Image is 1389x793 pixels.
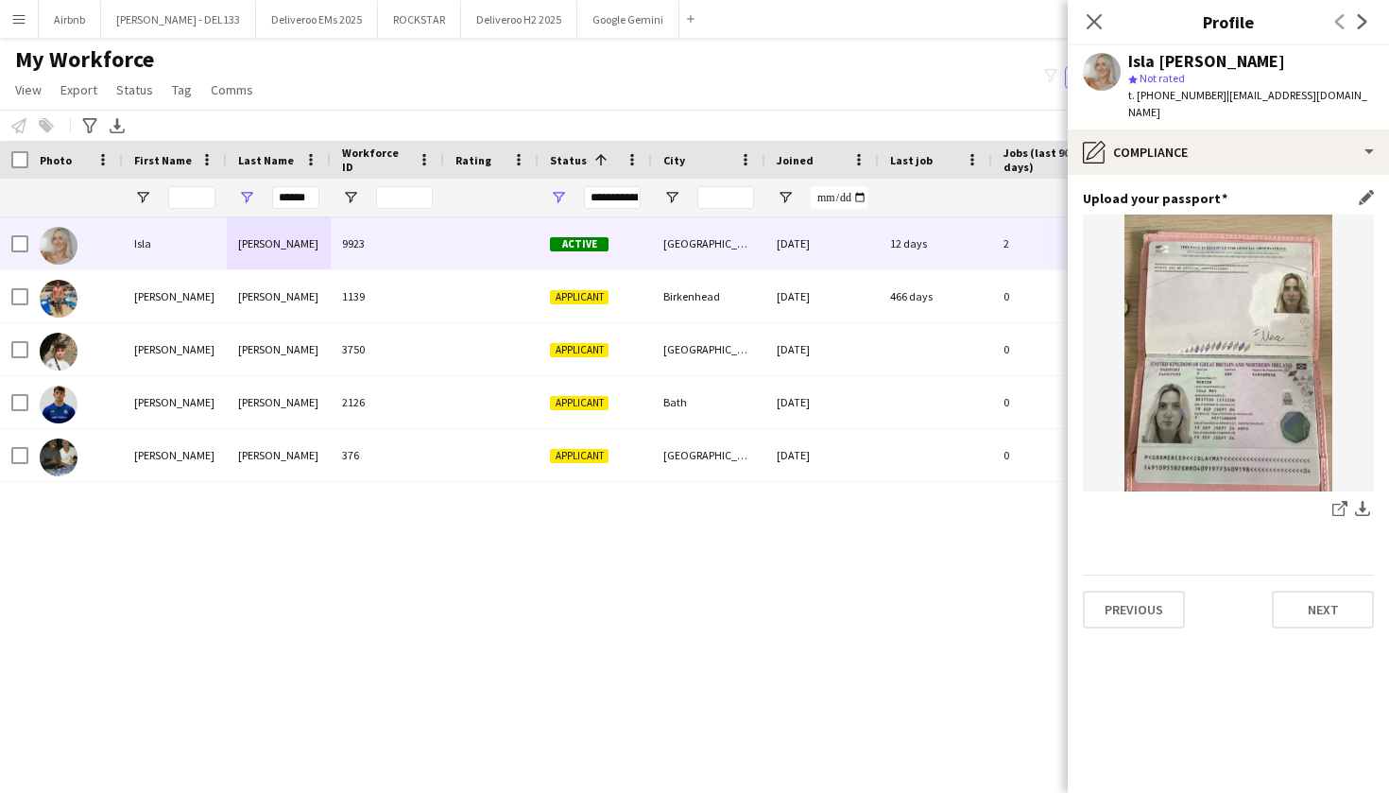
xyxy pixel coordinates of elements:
[40,386,77,423] img: Sam Mercer
[765,376,879,428] div: [DATE]
[211,81,253,98] span: Comms
[652,429,765,481] div: [GEOGRAPHIC_DATA]
[765,429,879,481] div: [DATE]
[60,81,97,98] span: Export
[811,186,867,209] input: Joined Filter Input
[1083,190,1227,207] h3: Upload your passport
[123,270,227,322] div: [PERSON_NAME]
[1083,591,1185,629] button: Previous
[331,376,444,428] div: 2126
[331,429,444,481] div: 376
[40,280,77,318] img: Cameron Mercer
[992,270,1115,322] div: 0
[168,186,215,209] input: First Name Filter Input
[203,78,261,102] a: Comms
[1272,591,1374,629] button: Next
[879,217,992,269] div: 12 days
[106,114,129,137] app-action-btn: Export XLSX
[123,217,227,269] div: Isla
[663,189,680,206] button: Open Filter Menu
[164,78,199,102] a: Tag
[378,1,461,38] button: ROCKSTAR
[550,237,609,251] span: Active
[652,217,765,269] div: [GEOGRAPHIC_DATA]
[652,270,765,322] div: Birkenhead
[53,78,105,102] a: Export
[1083,215,1374,491] img: image.jpg
[765,323,879,375] div: [DATE]
[550,449,609,463] span: Applicant
[1128,53,1285,70] div: Isla [PERSON_NAME]
[550,153,587,167] span: Status
[1003,146,1081,174] span: Jobs (last 90 days)
[577,1,679,38] button: Google Gemini
[550,396,609,410] span: Applicant
[123,429,227,481] div: [PERSON_NAME]
[101,1,256,38] button: [PERSON_NAME] - DEL133
[78,114,101,137] app-action-btn: Advanced filters
[765,270,879,322] div: [DATE]
[1068,9,1389,34] h3: Profile
[238,189,255,206] button: Open Filter Menu
[342,146,410,174] span: Workforce ID
[777,153,814,167] span: Joined
[172,81,192,98] span: Tag
[376,186,433,209] input: Workforce ID Filter Input
[40,153,72,167] span: Photo
[15,45,154,74] span: My Workforce
[879,270,992,322] div: 466 days
[652,323,765,375] div: [GEOGRAPHIC_DATA]
[992,217,1115,269] div: 2
[39,1,101,38] button: Airbnb
[550,189,567,206] button: Open Filter Menu
[1128,88,1226,102] span: t. [PHONE_NUMBER]
[238,153,294,167] span: Last Name
[227,376,331,428] div: [PERSON_NAME]
[461,1,577,38] button: Deliveroo H2 2025
[992,376,1115,428] div: 0
[331,217,444,269] div: 9923
[227,217,331,269] div: [PERSON_NAME]
[652,376,765,428] div: Bath
[765,217,879,269] div: [DATE]
[272,186,319,209] input: Last Name Filter Input
[15,81,42,98] span: View
[1065,66,1159,89] button: Everyone9,787
[123,323,227,375] div: [PERSON_NAME]
[134,189,151,206] button: Open Filter Menu
[1140,71,1185,85] span: Not rated
[992,429,1115,481] div: 0
[777,189,794,206] button: Open Filter Menu
[116,81,153,98] span: Status
[331,323,444,375] div: 3750
[992,323,1115,375] div: 0
[227,429,331,481] div: [PERSON_NAME]
[455,153,491,167] span: Rating
[134,153,192,167] span: First Name
[663,153,685,167] span: City
[8,78,49,102] a: View
[550,290,609,304] span: Applicant
[40,227,77,265] img: Isla Mercer
[227,323,331,375] div: [PERSON_NAME]
[342,189,359,206] button: Open Filter Menu
[109,78,161,102] a: Status
[40,439,77,476] img: Tom Mercer
[227,270,331,322] div: [PERSON_NAME]
[550,343,609,357] span: Applicant
[1128,88,1367,119] span: | [EMAIL_ADDRESS][DOMAIN_NAME]
[40,333,77,371] img: Cameron Mercer
[123,376,227,428] div: [PERSON_NAME]
[331,270,444,322] div: 1139
[256,1,378,38] button: Deliveroo EMs 2025
[697,186,754,209] input: City Filter Input
[1068,129,1389,175] div: Compliance
[890,153,933,167] span: Last job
